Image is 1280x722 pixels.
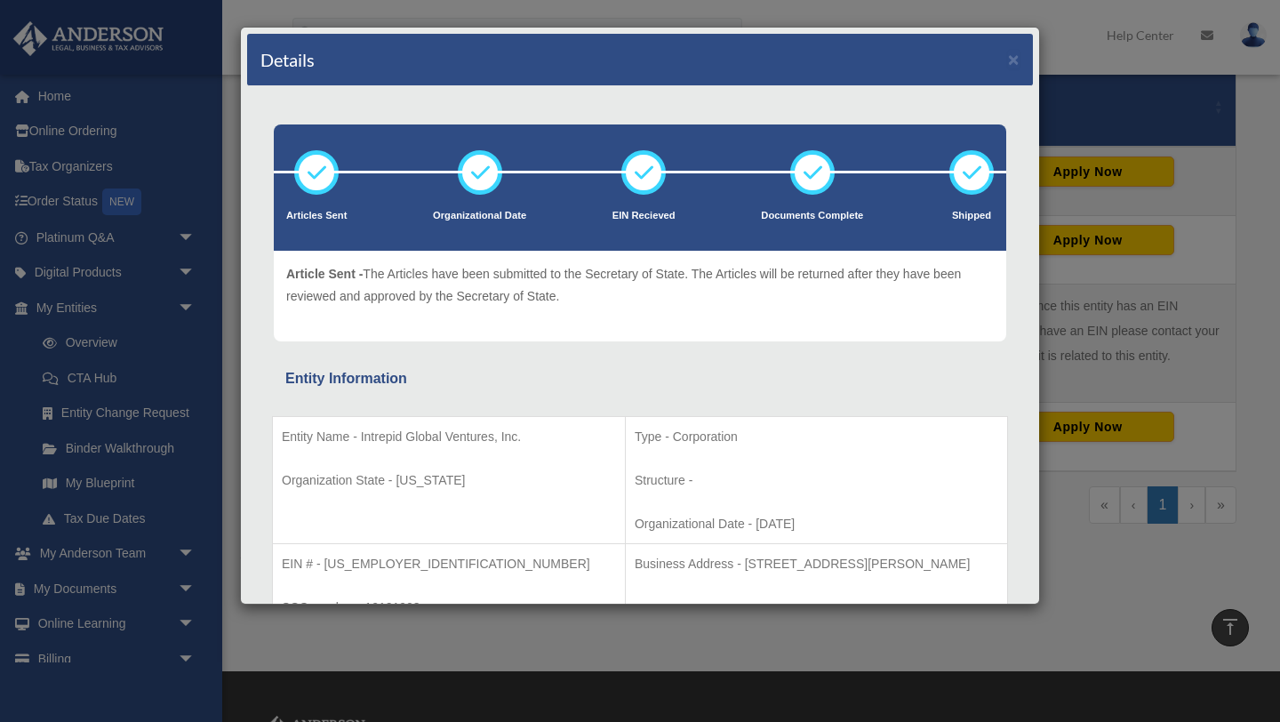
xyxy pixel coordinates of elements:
p: Documents Complete [761,207,863,225]
p: Organizational Date - [DATE] [635,513,998,535]
p: Articles Sent [286,207,347,225]
p: Type - Corporation [635,426,998,448]
p: The Articles have been submitted to the Secretary of State. The Articles will be returned after t... [286,263,994,307]
button: × [1008,50,1020,68]
p: Organization State - [US_STATE] [282,469,616,492]
p: Entity Name - Intrepid Global Ventures, Inc. [282,426,616,448]
p: Organizational Date [433,207,526,225]
span: Article Sent - [286,267,363,281]
p: Structure - [635,469,998,492]
p: Business Address - [STREET_ADDRESS][PERSON_NAME] [635,553,998,575]
h4: Details [260,47,315,72]
p: EIN # - [US_EMPLOYER_IDENTIFICATION_NUMBER] [282,553,616,575]
p: EIN Recieved [612,207,676,225]
p: Shipped [949,207,994,225]
p: SOS number - 10121908 [282,597,616,619]
div: Entity Information [285,366,995,391]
